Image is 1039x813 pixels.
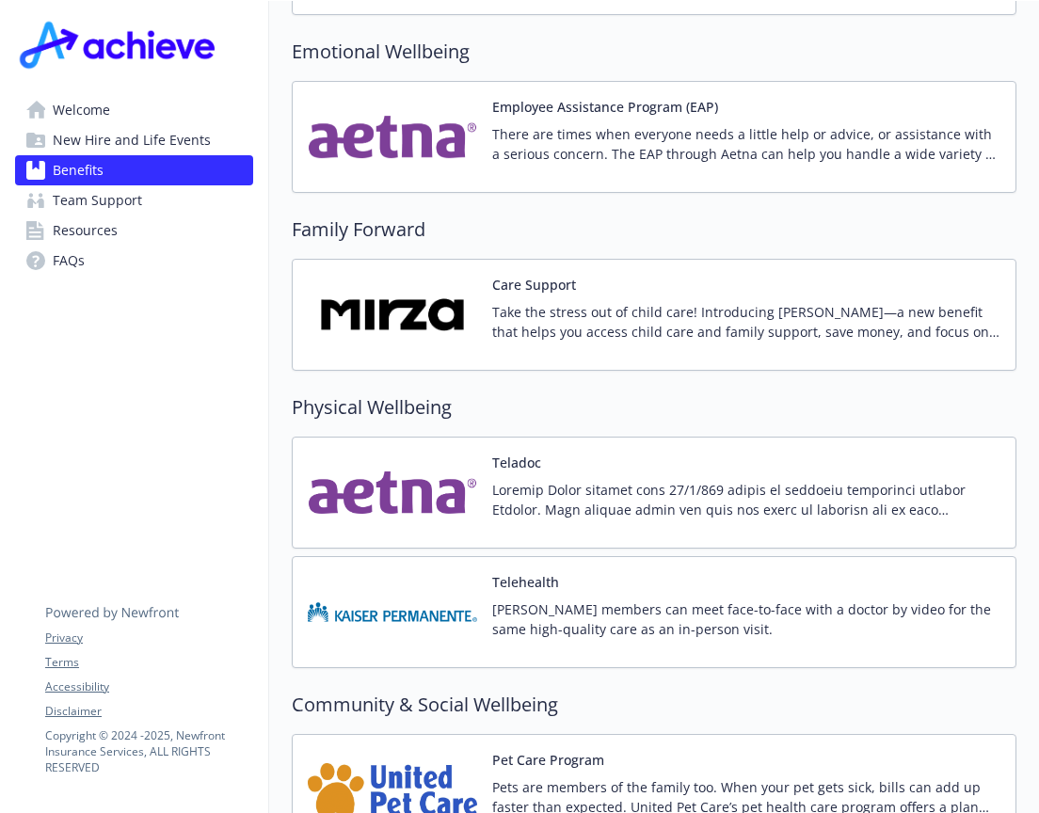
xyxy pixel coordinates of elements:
[15,185,253,215] a: Team Support
[308,453,477,533] img: Aetna Inc carrier logo
[45,678,252,695] a: Accessibility
[15,215,253,246] a: Resources
[45,630,252,646] a: Privacy
[492,302,1000,342] p: Take the stress out of child care! Introducing [PERSON_NAME]—a new benefit that helps you access ...
[45,727,252,775] p: Copyright © 2024 - 2025 , Newfront Insurance Services, ALL RIGHTS RESERVED
[15,95,253,125] a: Welcome
[53,215,118,246] span: Resources
[492,275,576,295] button: Care Support
[308,572,477,652] img: Kaiser Permanente Insurance Company carrier logo
[45,654,252,671] a: Terms
[492,572,559,592] button: Telehealth
[492,480,1000,519] p: Loremip Dolor sitamet cons 27/1/869 adipis el seddoeiu temporinci utlabor Etdolor. Magn aliquae a...
[492,750,604,770] button: Pet Care Program
[53,95,110,125] span: Welcome
[53,155,104,185] span: Benefits
[292,691,1016,719] h2: Community & Social Wellbeing
[15,246,253,276] a: FAQs
[53,125,211,155] span: New Hire and Life Events
[492,97,718,117] button: Employee Assistance Program (EAP)
[53,185,142,215] span: Team Support
[45,703,252,720] a: Disclaimer
[308,275,477,355] img: HeyMirza, Inc. carrier logo
[15,125,253,155] a: New Hire and Life Events
[53,246,85,276] span: FAQs
[292,38,1016,66] h2: Emotional Wellbeing
[492,124,1000,164] p: There are times when everyone needs a little help or advice, or assistance with a serious concern...
[292,215,1016,244] h2: Family Forward
[15,155,253,185] a: Benefits
[492,453,541,472] button: Teladoc
[292,393,1016,422] h2: Physical Wellbeing
[308,97,477,177] img: Aetna Inc carrier logo
[492,599,1000,639] p: [PERSON_NAME] members can meet face-to-face with a doctor by video for the same high-quality care...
